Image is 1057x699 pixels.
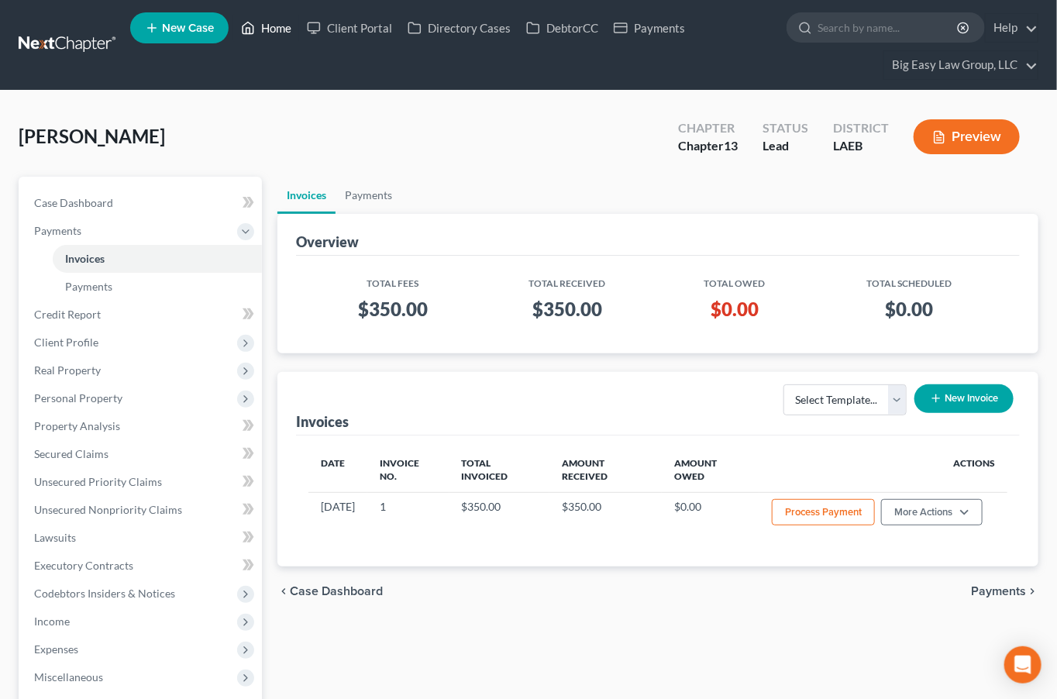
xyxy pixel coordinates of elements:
div: Chapter [678,119,738,137]
span: New Case [162,22,214,34]
span: Case Dashboard [290,585,383,597]
th: Amount Received [549,448,662,493]
th: Total Owed [658,268,811,291]
td: [DATE] [308,492,367,535]
span: Invoices [65,252,105,265]
a: Payments [53,273,262,301]
button: Process Payment [772,499,875,525]
a: Payments [606,14,693,42]
div: Overview [296,232,359,251]
a: Home [233,14,299,42]
td: 1 [367,492,449,535]
a: Property Analysis [22,412,262,440]
button: Payments chevron_right [971,585,1038,597]
th: Date [308,448,367,493]
div: Invoices [296,412,349,431]
a: Case Dashboard [22,189,262,217]
span: Payments [971,585,1026,597]
a: DebtorCC [518,14,606,42]
span: Personal Property [34,391,122,405]
td: $0.00 [662,492,759,535]
span: Unsecured Nonpriority Claims [34,503,182,516]
span: [PERSON_NAME] [19,125,165,147]
button: chevron_left Case Dashboard [277,585,383,597]
th: Total Received [477,268,658,291]
span: Secured Claims [34,447,108,460]
span: Client Profile [34,336,98,349]
span: Payments [65,280,112,293]
i: chevron_left [277,585,290,597]
h3: $350.00 [321,297,464,322]
a: Invoices [277,177,336,214]
span: Payments [34,224,81,237]
div: LAEB [833,137,889,155]
span: Real Property [34,363,101,377]
a: Unsecured Priority Claims [22,468,262,496]
span: 13 [724,138,738,153]
span: Case Dashboard [34,196,113,209]
span: Codebtors Insiders & Notices [34,587,175,600]
a: Secured Claims [22,440,262,468]
a: Executory Contracts [22,552,262,580]
div: Chapter [678,137,738,155]
a: Payments [336,177,401,214]
a: Invoices [53,245,262,273]
th: Invoice No. [367,448,449,493]
th: Actions [759,448,1007,493]
a: Unsecured Nonpriority Claims [22,496,262,524]
button: New Invoice [914,384,1014,413]
th: Total Invoiced [449,448,550,493]
td: $350.00 [549,492,662,535]
span: Income [34,615,70,628]
div: Lead [763,137,808,155]
span: Credit Report [34,308,101,321]
div: Status [763,119,808,137]
td: $350.00 [449,492,550,535]
span: Expenses [34,642,78,656]
button: Preview [914,119,1020,154]
th: Total Fees [308,268,477,291]
a: Directory Cases [400,14,518,42]
span: Unsecured Priority Claims [34,475,162,488]
a: Client Portal [299,14,400,42]
button: More Actions [881,499,983,525]
th: Total Scheduled [811,268,1007,291]
span: Executory Contracts [34,559,133,572]
th: Amount Owed [662,448,759,493]
input: Search by name... [818,13,959,42]
a: Credit Report [22,301,262,329]
span: Lawsuits [34,531,76,544]
span: Property Analysis [34,419,120,432]
div: District [833,119,889,137]
span: Miscellaneous [34,670,103,684]
div: Open Intercom Messenger [1004,646,1042,684]
a: Lawsuits [22,524,262,552]
i: chevron_right [1026,585,1038,597]
h3: $0.00 [824,297,995,322]
h3: $0.00 [670,297,799,322]
a: Help [986,14,1038,42]
a: Big Easy Law Group, LLC [884,51,1038,79]
h3: $350.00 [489,297,646,322]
